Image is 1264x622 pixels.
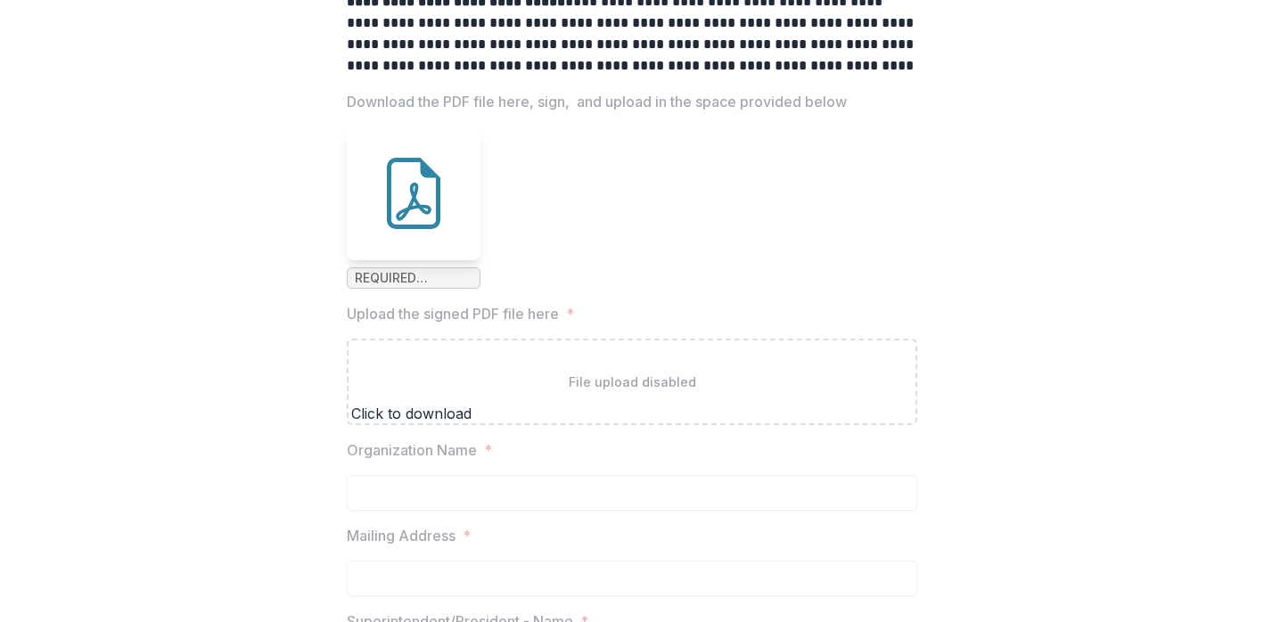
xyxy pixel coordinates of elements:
p: Download the PDF file here, sign, and upload in the space provided below [347,91,847,112]
p: Upload the signed PDF file here [347,303,559,324]
span: REQUIRED Signatures.pdf [355,271,472,286]
p: Organization Name [347,439,477,461]
p: File upload disabled [569,372,696,391]
div: REQUIRED Signatures.pdf [347,127,480,289]
p: Mailing Address [347,525,456,546]
div: Click to download [351,403,472,424]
